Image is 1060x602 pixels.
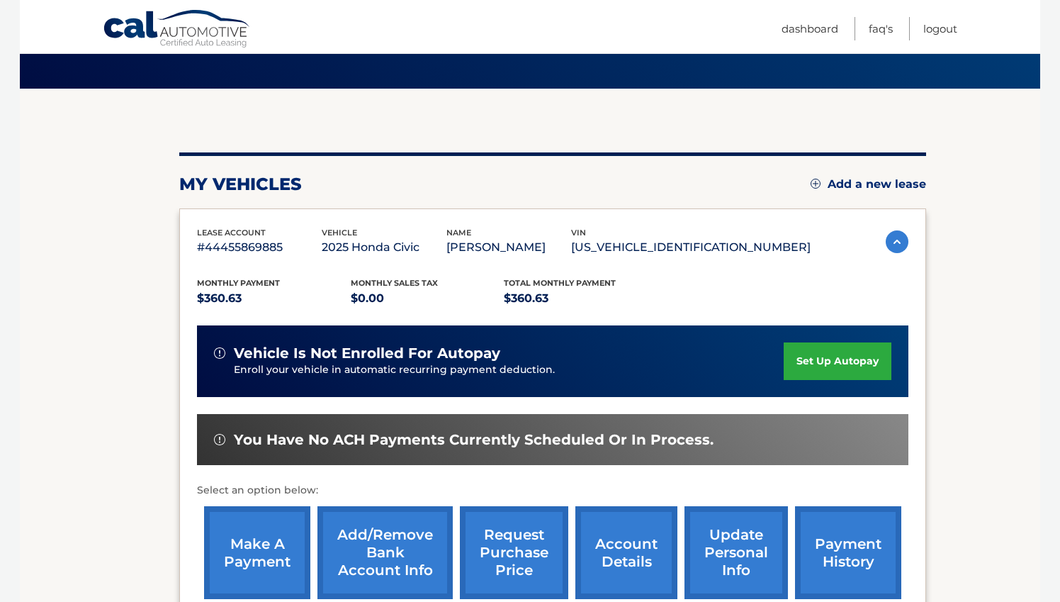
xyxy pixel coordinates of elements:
p: $360.63 [504,289,658,308]
h2: my vehicles [179,174,302,195]
p: Select an option below: [197,482,908,499]
p: $360.63 [197,289,351,308]
a: FAQ's [869,17,893,40]
a: set up autopay [784,342,891,380]
a: make a payment [204,506,310,599]
a: Add a new lease [811,177,926,191]
span: vehicle [322,228,357,238]
span: lease account [197,228,266,238]
p: $0.00 [351,289,504,308]
a: payment history [795,506,901,599]
a: account details [575,506,677,599]
span: Monthly sales Tax [351,278,438,288]
a: Cal Automotive [103,9,252,50]
p: [US_VEHICLE_IDENTIFICATION_NUMBER] [571,238,811,257]
span: vehicle is not enrolled for autopay [234,345,500,362]
img: alert-white.svg [214,434,225,445]
span: name [446,228,471,238]
a: Dashboard [782,17,838,40]
p: Enroll your vehicle in automatic recurring payment deduction. [234,362,784,378]
a: update personal info [684,506,788,599]
span: Total Monthly Payment [504,278,616,288]
img: alert-white.svg [214,347,225,359]
a: request purchase price [460,506,568,599]
img: add.svg [811,179,821,189]
img: accordion-active.svg [886,230,908,253]
p: [PERSON_NAME] [446,238,571,257]
a: Add/Remove bank account info [317,506,453,599]
span: You have no ACH payments currently scheduled or in process. [234,431,714,449]
a: Logout [923,17,957,40]
p: 2025 Honda Civic [322,238,446,257]
span: vin [571,228,586,238]
p: #44455869885 [197,238,322,257]
span: Monthly Payment [197,278,280,288]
